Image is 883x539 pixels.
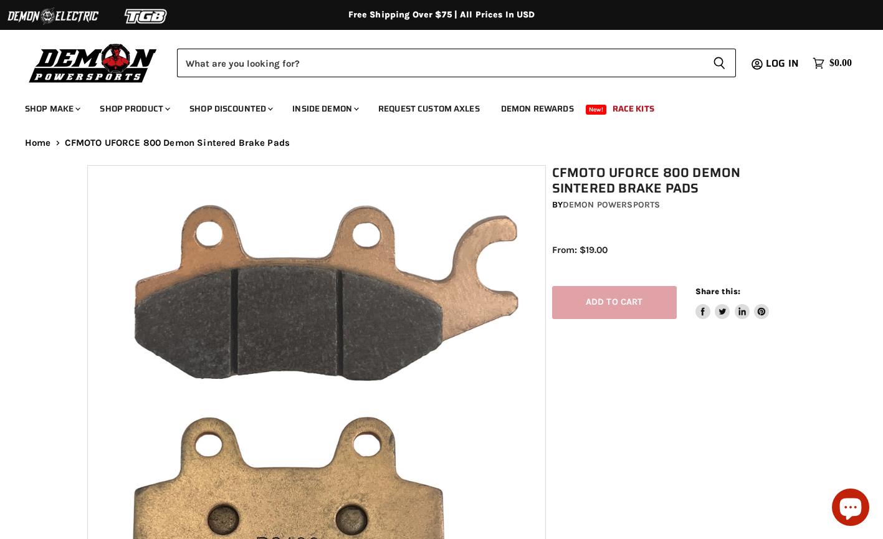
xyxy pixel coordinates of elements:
form: Product [177,49,736,77]
div: by [552,198,802,212]
span: $0.00 [829,57,852,69]
span: Log in [766,55,799,71]
span: New! [586,105,607,115]
a: Log in [760,58,806,69]
a: $0.00 [806,54,858,72]
ul: Main menu [16,91,849,122]
input: Search [177,49,703,77]
a: Demon Powersports [563,199,660,210]
aside: Share this: [695,286,770,319]
a: Inside Demon [283,96,366,122]
span: Share this: [695,287,740,296]
img: Demon Powersports [25,41,161,85]
inbox-online-store-chat: Shopify online store chat [828,489,873,529]
button: Search [703,49,736,77]
a: Request Custom Axles [369,96,489,122]
a: Shop Product [90,96,178,122]
img: TGB Logo 2 [100,4,193,28]
span: CFMOTO UFORCE 800 Demon Sintered Brake Pads [65,138,290,148]
img: Demon Electric Logo 2 [6,4,100,28]
h1: CFMOTO UFORCE 800 Demon Sintered Brake Pads [552,165,802,196]
a: Home [25,138,51,148]
a: Demon Rewards [492,96,583,122]
a: Shop Make [16,96,88,122]
span: From: $19.00 [552,244,608,255]
a: Shop Discounted [180,96,280,122]
a: Race Kits [603,96,664,122]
